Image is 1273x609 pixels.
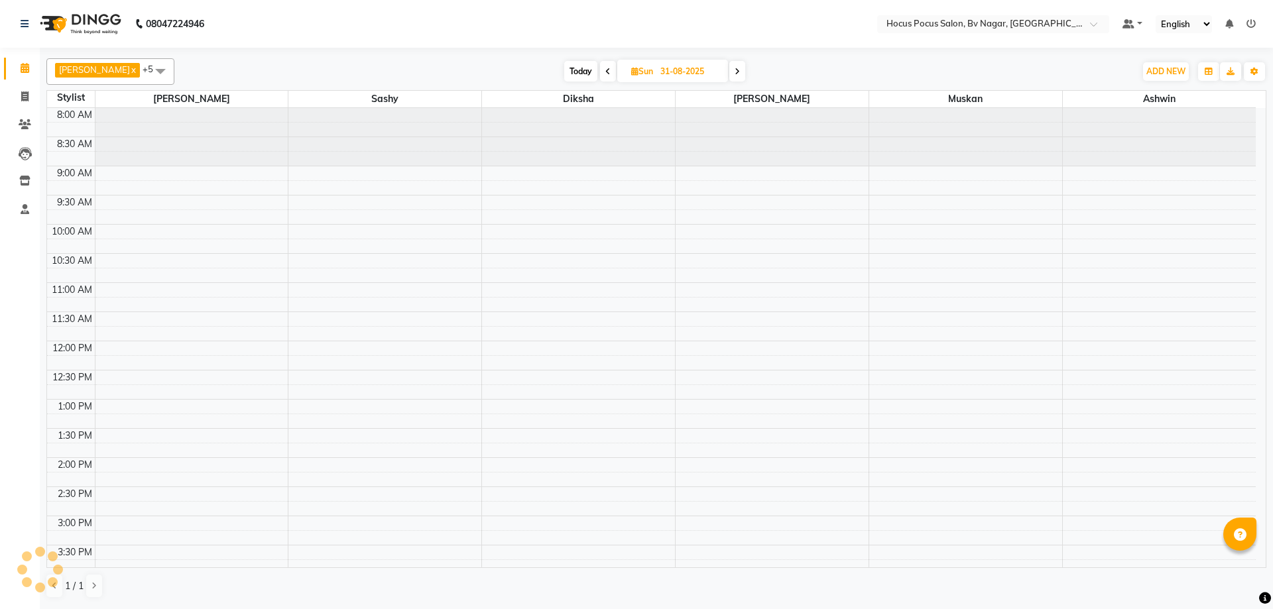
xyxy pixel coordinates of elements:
span: +5 [143,64,163,74]
div: 12:30 PM [50,370,95,384]
div: 10:00 AM [49,225,95,239]
div: 3:30 PM [55,545,95,559]
b: 08047224946 [146,5,204,42]
div: 12:00 PM [50,341,95,355]
span: Sashy [288,91,481,107]
span: ADD NEW [1146,66,1185,76]
span: [PERSON_NAME] [95,91,288,107]
span: Sun [628,66,656,76]
div: Stylist [47,91,95,105]
button: ADD NEW [1143,62,1189,81]
div: 11:00 AM [49,283,95,297]
div: 9:00 AM [54,166,95,180]
span: Muskan [869,91,1062,107]
div: 8:30 AM [54,137,95,151]
div: 1:30 PM [55,429,95,443]
span: 1 / 1 [65,579,84,593]
div: 10:30 AM [49,254,95,268]
div: 2:00 PM [55,458,95,472]
span: Diksha [482,91,675,107]
span: Today [564,61,597,82]
div: 8:00 AM [54,108,95,122]
div: 2:30 PM [55,487,95,501]
a: x [130,64,136,75]
div: 9:30 AM [54,195,95,209]
input: 2025-08-31 [656,62,723,82]
div: 11:30 AM [49,312,95,326]
span: [PERSON_NAME] [59,64,130,75]
span: [PERSON_NAME] [676,91,869,107]
div: 3:00 PM [55,516,95,530]
span: Ashwin [1063,91,1256,107]
img: logo [34,5,125,42]
div: 1:00 PM [55,400,95,414]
